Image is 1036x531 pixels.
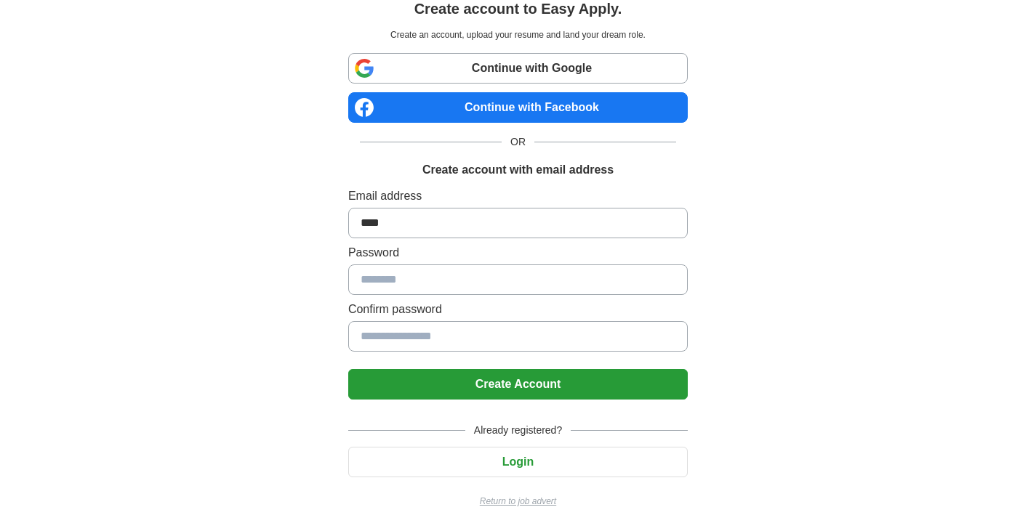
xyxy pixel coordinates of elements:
[348,455,688,468] a: Login
[348,187,688,205] label: Email address
[348,92,688,123] a: Continue with Facebook
[465,423,571,438] span: Already registered?
[422,161,614,179] h1: Create account with email address
[348,369,688,400] button: Create Account
[348,495,688,508] a: Return to job advert
[502,134,534,150] span: OR
[348,244,688,262] label: Password
[348,301,688,318] label: Confirm password
[348,447,688,477] button: Login
[348,53,688,84] a: Continue with Google
[351,28,685,41] p: Create an account, upload your resume and land your dream role.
